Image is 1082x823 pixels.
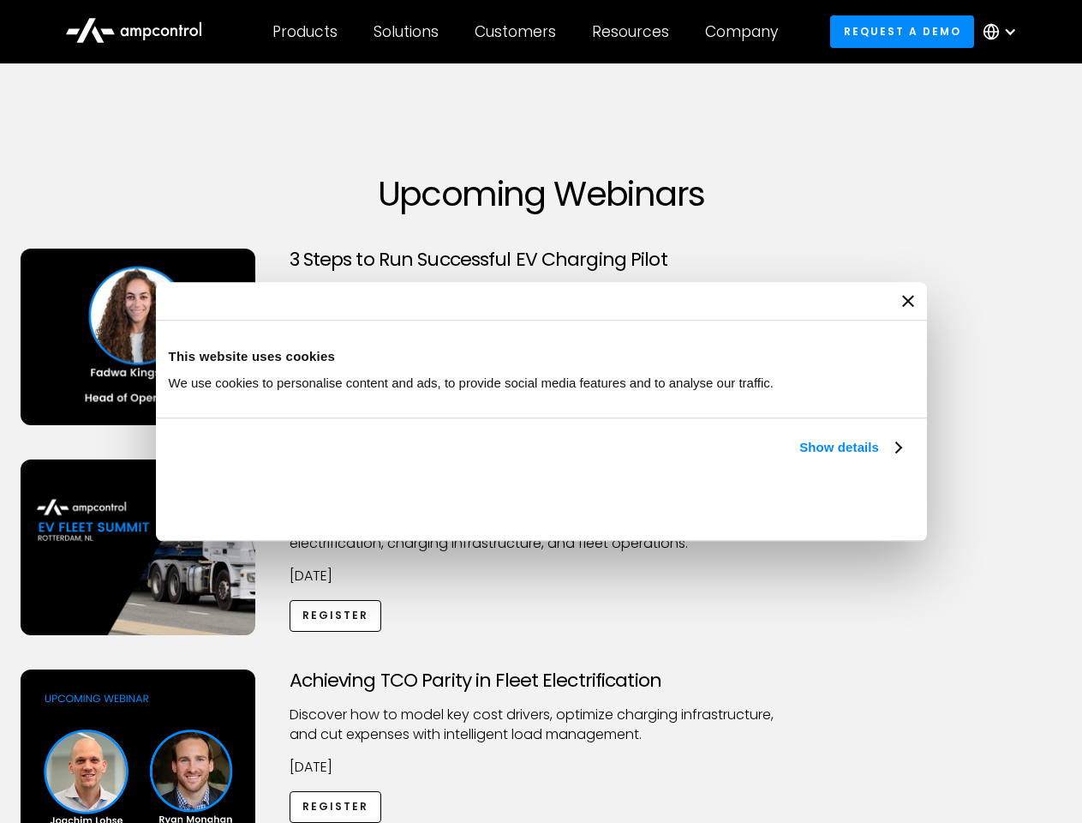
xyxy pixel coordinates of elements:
[290,249,793,271] h3: 3 Steps to Run Successful EV Charging Pilot
[374,22,439,41] div: Solutions
[475,22,556,41] div: Customers
[272,22,338,41] div: Products
[290,706,793,744] p: Discover how to model key cost drivers, optimize charging infrastructure, and cut expenses with i...
[902,295,914,307] button: Close banner
[799,437,900,458] a: Show details
[290,567,793,586] p: [DATE]
[290,670,793,692] h3: Achieving TCO Parity in Fleet Electrification
[661,478,907,527] button: Okay
[705,22,778,41] div: Company
[830,15,974,47] a: Request a demo
[592,22,669,41] div: Resources
[169,375,774,390] span: We use cookies to personalise content and ads, to provide social media features and to analyse ou...
[290,758,793,777] p: [DATE]
[169,346,914,367] div: This website uses cookies
[290,600,382,632] a: Register
[21,173,1062,214] h1: Upcoming Webinars
[290,791,382,823] a: Register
